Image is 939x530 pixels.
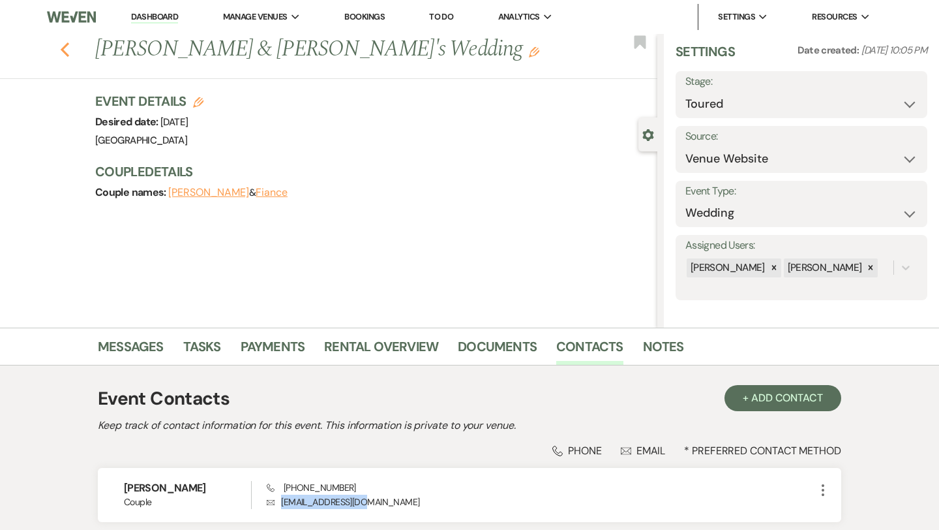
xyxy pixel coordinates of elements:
[95,163,644,181] h3: Couple Details
[95,92,203,110] h3: Event Details
[861,44,927,57] span: [DATE] 10:05 PM
[324,336,438,365] a: Rental Overview
[797,44,861,57] span: Date created:
[160,116,188,129] span: [DATE]
[183,336,221,365] a: Tasks
[642,128,654,140] button: Close lead details
[529,46,539,57] button: Edit
[98,336,164,365] a: Messages
[784,258,864,277] div: [PERSON_NAME]
[458,336,537,365] a: Documents
[685,236,917,255] label: Assigned Users:
[223,10,288,23] span: Manage Venues
[685,127,917,146] label: Source:
[685,72,917,91] label: Stage:
[98,385,230,413] h1: Event Contacts
[643,336,684,365] a: Notes
[267,495,815,509] p: [EMAIL_ADDRESS][DOMAIN_NAME]
[131,11,178,23] a: Dashboard
[95,34,540,65] h1: [PERSON_NAME] & [PERSON_NAME]'s Wedding
[168,186,288,199] span: &
[168,187,249,198] button: [PERSON_NAME]
[812,10,857,23] span: Resources
[47,3,96,31] img: Weven Logo
[676,42,735,71] h3: Settings
[95,134,187,147] span: [GEOGRAPHIC_DATA]
[98,444,841,458] div: * Preferred Contact Method
[267,482,356,493] span: [PHONE_NUMBER]
[95,185,168,199] span: Couple names:
[687,258,767,277] div: [PERSON_NAME]
[718,10,755,23] span: Settings
[556,336,623,365] a: Contacts
[498,10,540,23] span: Analytics
[685,182,917,201] label: Event Type:
[621,444,666,458] div: Email
[724,385,841,411] button: + Add Contact
[344,11,385,22] a: Bookings
[124,495,251,509] span: Couple
[256,187,288,198] button: Fiance
[124,481,251,495] h6: [PERSON_NAME]
[241,336,305,365] a: Payments
[552,444,602,458] div: Phone
[98,418,841,433] h2: Keep track of contact information for this event. This information is private to your venue.
[95,115,160,129] span: Desired date:
[429,11,453,22] a: To Do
